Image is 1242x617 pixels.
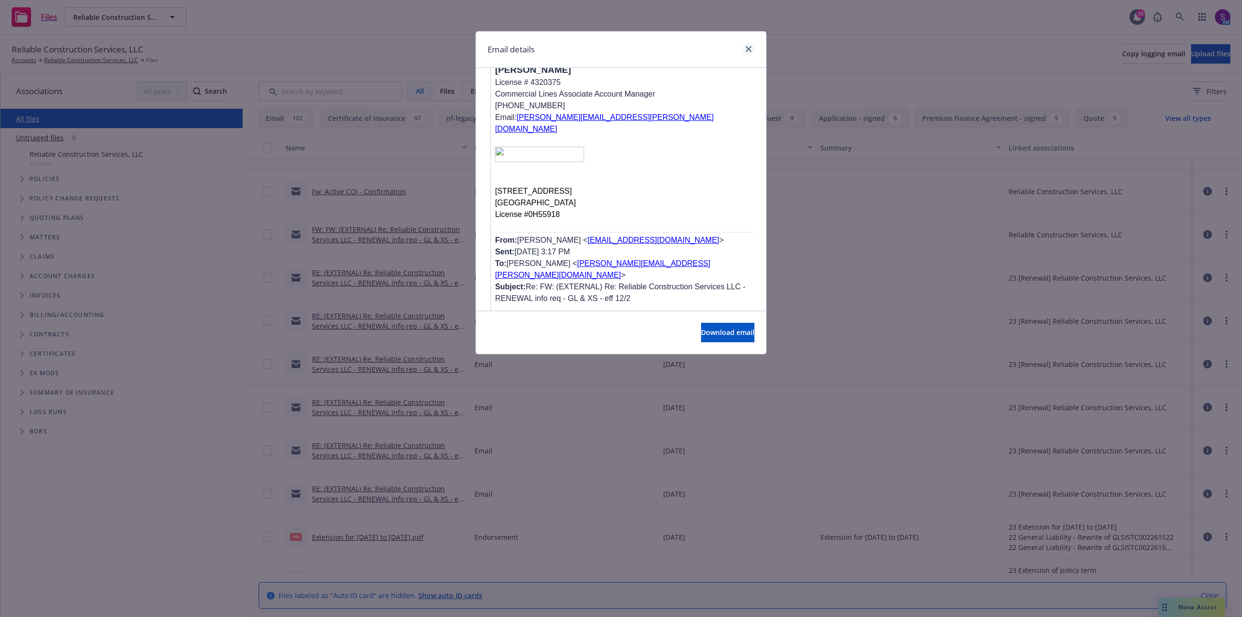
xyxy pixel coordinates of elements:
[495,236,517,244] b: From:
[495,248,514,256] b: Sent:
[495,147,584,162] img: ii_18c217bd6f94cff311
[495,259,507,267] b: To:
[495,113,714,133] a: [PERSON_NAME][EMAIL_ADDRESS][PERSON_NAME][DOMAIN_NAME]
[495,113,714,133] span: Email:
[495,187,572,195] span: [STREET_ADDRESS]
[495,259,710,279] a: [PERSON_NAME][EMAIL_ADDRESS][PERSON_NAME][DOMAIN_NAME]
[488,43,535,56] h1: Email details
[743,43,754,55] a: close
[495,283,525,291] b: Subject:
[588,236,719,244] a: [EMAIL_ADDRESS][DOMAIN_NAME]
[495,210,559,218] span: License #0H55918
[495,199,576,207] span: [GEOGRAPHIC_DATA]
[701,323,754,342] button: Download email
[495,78,560,86] span: License # 4320375
[495,65,571,75] span: [PERSON_NAME]
[495,90,655,98] span: Commercial Lines Associate Account Manager
[495,234,754,304] p: [PERSON_NAME] < > [DATE] 3:17 PM [PERSON_NAME] < > Re: FW: (EXTERNAL) Re: Reliable Construction S...
[495,101,565,110] span: [PHONE_NUMBER]
[701,328,754,337] span: Download email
